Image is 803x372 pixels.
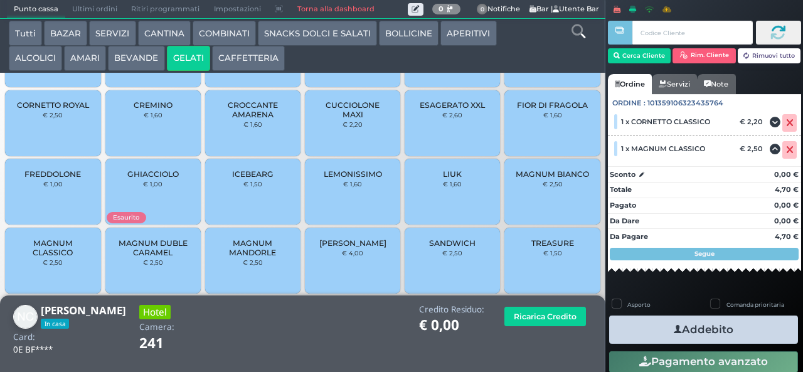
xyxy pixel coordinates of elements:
small: € 1,60 [343,180,362,188]
b: 0 [439,4,444,13]
small: € 1,50 [243,180,262,188]
small: € 1,60 [144,111,162,119]
strong: Totale [610,185,632,194]
button: CANTINA [138,21,191,46]
button: Addebito [609,316,798,344]
strong: Da Pagare [610,232,648,241]
button: GELATI [167,46,210,71]
span: FIOR DI FRAGOLA [517,100,588,110]
span: Impostazioni [207,1,268,18]
span: GHIACCIOLO [127,169,179,179]
span: 101359106323435764 [647,98,723,109]
strong: 0,00 € [774,170,799,179]
span: LEMONISSIMO [324,169,382,179]
button: SERVIZI [89,21,136,46]
span: Punto cassa [7,1,65,18]
span: Ordine : [612,98,646,109]
span: [PERSON_NAME] [319,238,386,248]
h4: Card: [13,332,35,342]
small: € 2,60 [442,111,462,119]
span: 0 [477,4,488,15]
small: € 2,50 [43,111,63,119]
span: 1 x MAGNUM CLASSICO [621,144,705,153]
label: Asporto [627,300,651,309]
small: € 2,50 [543,180,563,188]
button: BEVANDE [108,46,164,71]
span: Esaurito [107,212,146,223]
small: € 2,20 [343,120,363,128]
span: 1 x CORNETTO CLASSICO [621,117,710,126]
span: CREMINO [134,100,173,110]
h4: Credito Residuo: [419,305,484,314]
div: € 2,50 [738,144,769,153]
h3: Hotel [139,305,171,319]
button: BOLLICINE [379,21,439,46]
strong: Sconto [610,169,635,180]
small: € 2,50 [43,258,63,266]
button: Rimuovi tutto [738,48,801,63]
strong: 0,00 € [774,201,799,210]
h1: € 0,00 [419,317,484,333]
strong: Da Dare [610,216,639,225]
button: Ricarica Credito [504,307,586,326]
strong: Segue [694,250,715,258]
button: APERITIVI [440,21,496,46]
button: Cerca Cliente [608,48,671,63]
span: MAGNUM MANDORLE [216,238,290,257]
span: SANDWICH [429,238,476,248]
small: € 1,60 [543,111,562,119]
div: € 2,20 [738,117,769,126]
button: Rim. Cliente [673,48,736,63]
a: Ordine [608,74,652,94]
small: € 1,60 [443,180,462,188]
small: € 1,00 [143,180,162,188]
button: AMARI [64,46,106,71]
span: CUCCIOLONE MAXI [316,100,390,119]
h4: Camera: [139,322,174,332]
a: Servizi [652,74,697,94]
span: ESAGERATO XXL [420,100,485,110]
span: FREDDOLONE [24,169,81,179]
small: € 1,60 [243,120,262,128]
label: Comanda prioritaria [726,300,784,309]
span: LIUK [443,169,462,179]
button: ALCOLICI [9,46,62,71]
img: Nicolò Casagrande [13,305,38,329]
strong: Pagato [610,201,636,210]
span: MAGNUM DUBLE CARAMEL [115,238,190,257]
span: Ultimi ordini [65,1,124,18]
b: [PERSON_NAME] [41,303,126,317]
strong: 0,00 € [774,216,799,225]
span: MAGNUM CLASSICO [16,238,90,257]
a: Note [697,74,735,94]
button: Tutti [9,21,42,46]
span: ICEBEARG [232,169,274,179]
small: € 1,50 [543,249,562,257]
small: € 2,50 [442,249,462,257]
span: TREASURE [531,238,574,248]
span: Ritiri programmati [124,1,206,18]
small: € 4,00 [342,249,363,257]
input: Codice Cliente [632,21,752,45]
strong: 4,70 € [775,185,799,194]
button: COMBINATI [193,21,256,46]
button: SNACKS DOLCI E SALATI [258,21,377,46]
a: Torna alla dashboard [290,1,381,18]
strong: 4,70 € [775,232,799,241]
small: € 2,50 [143,258,163,266]
button: BAZAR [44,21,87,46]
small: € 2,50 [243,258,263,266]
span: MAGNUM BIANCO [516,169,589,179]
h1: 241 [139,336,199,351]
span: CROCCANTE AMARENA [216,100,290,119]
small: € 1,00 [43,180,63,188]
span: CORNETTO ROYAL [17,100,89,110]
span: In casa [41,319,69,329]
button: CAFFETTERIA [212,46,285,71]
